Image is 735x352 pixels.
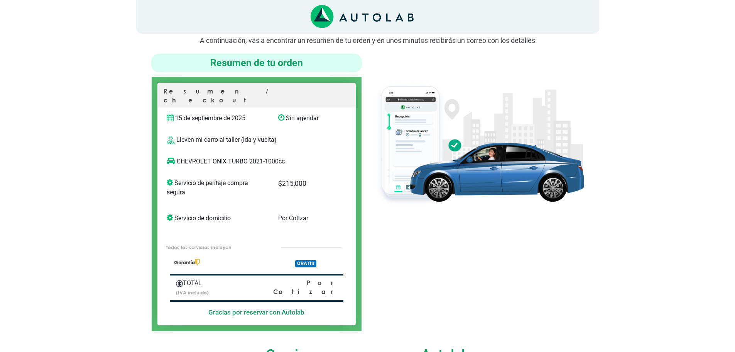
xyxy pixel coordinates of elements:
[167,114,267,123] p: 15 de septiembre de 2025
[154,57,359,69] h4: Resumen de tu orden
[167,214,267,223] p: Servicio de domicilio
[176,289,209,296] small: (IVA incluido)
[167,179,267,197] p: Servicio de peritaje compra segura
[174,259,267,266] p: Garantía
[136,36,599,44] p: A continuación, vas a encontrar un resumen de tu orden y en unos minutos recibirás un correo con ...
[278,214,330,223] p: Por Cotizar
[167,157,331,166] p: CHEVROLET ONIX TURBO 2021-1000cc
[166,244,265,251] p: Todos los servicios incluyen
[167,135,346,145] p: Lleven mi carro al taller (ida y vuelta)
[295,260,316,267] span: GRATIS
[278,114,330,123] p: Sin agendar
[164,87,350,107] p: Resumen / checkout
[170,308,343,316] h5: Gracias por reservar con Autolab
[248,279,337,296] p: Por Cotizar
[278,179,330,189] p: $ 215,000
[311,13,414,20] a: Link al sitio de autolab
[176,279,237,288] p: TOTAL
[176,280,183,287] img: Autobooking-Iconos-23.png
